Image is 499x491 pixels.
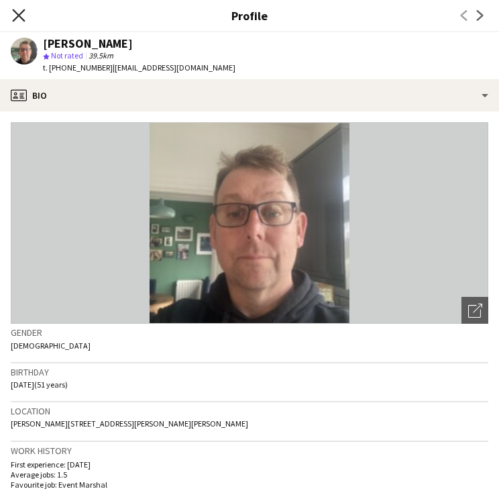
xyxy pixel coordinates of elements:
div: [PERSON_NAME] [43,38,133,50]
span: Not rated [51,50,83,60]
span: | [EMAIL_ADDRESS][DOMAIN_NAME] [113,62,235,73]
h3: Birthday [11,366,488,378]
p: First experience: [DATE] [11,459,488,470]
div: Open photos pop-in [461,297,488,324]
p: Favourite job: Event Marshal [11,480,488,490]
span: t. [PHONE_NUMBER] [43,62,113,73]
span: [PERSON_NAME][STREET_ADDRESS][PERSON_NAME][PERSON_NAME] [11,418,248,429]
span: 39.5km [86,50,116,60]
span: [DEMOGRAPHIC_DATA] [11,341,91,351]
img: Crew avatar or photo [11,122,488,324]
h3: Location [11,405,488,417]
h3: Work history [11,445,488,457]
h3: Gender [11,326,488,339]
p: Average jobs: 1.5 [11,470,488,480]
span: [DATE] (51 years) [11,380,68,390]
